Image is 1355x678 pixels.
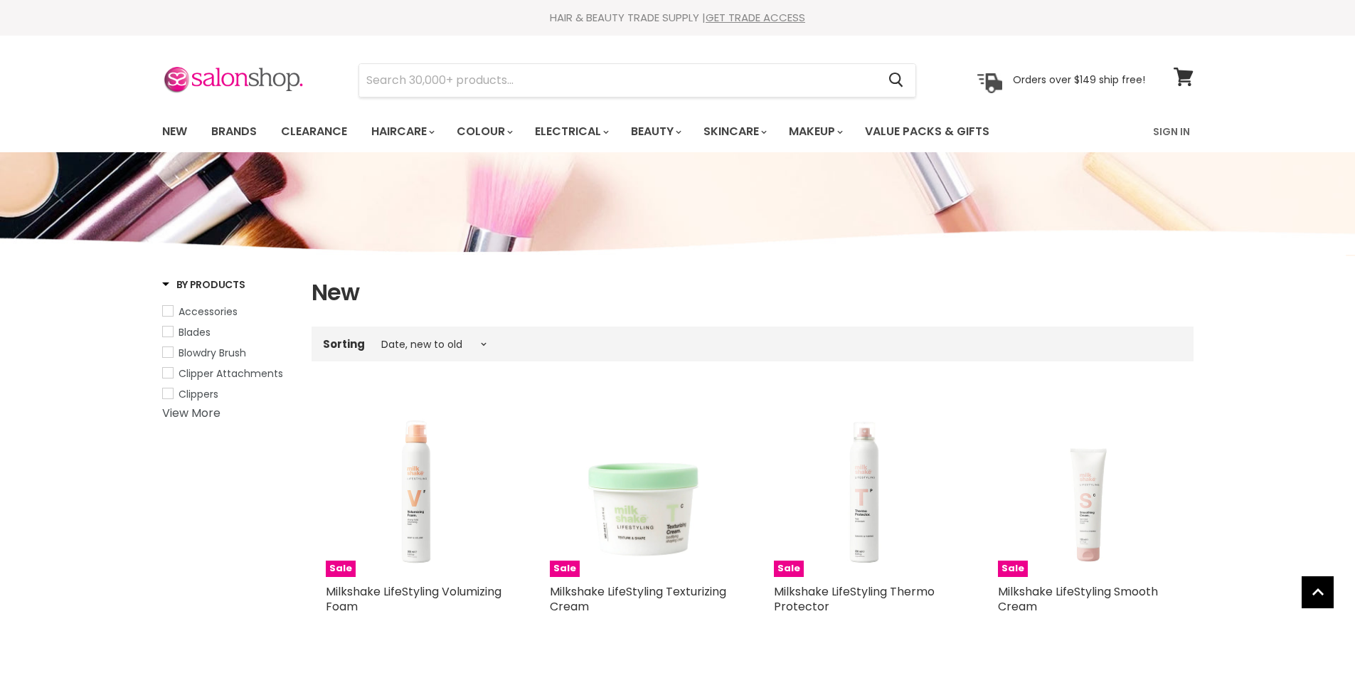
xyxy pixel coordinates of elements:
a: Milkshake LifeStyling Volumizing Foam Sale [326,396,507,577]
span: Clippers [179,387,218,401]
a: Electrical [524,117,617,147]
a: Haircare [361,117,443,147]
img: Milkshake LifeStyling Texturizing Cream [550,396,731,577]
a: Milkshake LifeStyling Smooth Cream [998,583,1158,615]
a: Milkshake LifeStyling Texturizing Cream Milkshake LifeStyling Texturizing Cream Sale [550,396,731,577]
p: Orders over $149 ship free! [1013,73,1145,86]
a: Colour [446,117,521,147]
a: New [152,117,198,147]
label: Sorting [323,338,365,350]
a: Skincare [693,117,775,147]
h3: By Products [162,277,245,292]
a: Blades [162,324,294,340]
a: Beauty [620,117,690,147]
ul: Main menu [152,111,1073,152]
a: Clipper Attachments [162,366,294,381]
a: GET TRADE ACCESS [706,10,805,25]
a: Milkshake LifeStyling Smooth Cream Milkshake LifeStyling Smooth Cream Sale [998,396,1179,577]
a: Milkshake LifeStyling Thermo Protector [774,583,935,615]
span: Sale [998,561,1028,577]
img: Milkshake LifeStyling Smooth Cream [998,396,1179,577]
nav: Main [144,111,1211,152]
a: Blowdry Brush [162,345,294,361]
span: Sale [550,561,580,577]
input: Search [359,64,878,97]
a: View More [162,405,220,421]
img: Milkshake LifeStyling Thermo Protector [774,396,955,577]
a: Clearance [270,117,358,147]
button: Search [878,64,915,97]
a: Sign In [1144,117,1199,147]
h1: New [312,277,1194,307]
form: Product [358,63,916,97]
a: Milkshake LifeStyling Thermo Protector Milkshake LifeStyling Thermo Protector Sale [774,396,955,577]
div: HAIR & BEAUTY TRADE SUPPLY | [144,11,1211,25]
a: Value Packs & Gifts [854,117,1000,147]
a: Milkshake LifeStyling Volumizing Foam [326,583,501,615]
a: Clippers [162,386,294,402]
span: Accessories [179,304,238,319]
span: Sale [774,561,804,577]
span: Blowdry Brush [179,346,246,360]
span: Sale [326,561,356,577]
a: Milkshake LifeStyling Texturizing Cream [550,583,726,615]
span: Blades [179,325,211,339]
img: Milkshake LifeStyling Volumizing Foam [326,396,507,577]
a: Makeup [778,117,851,147]
a: Accessories [162,304,294,319]
span: Clipper Attachments [179,366,283,381]
a: Brands [201,117,267,147]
